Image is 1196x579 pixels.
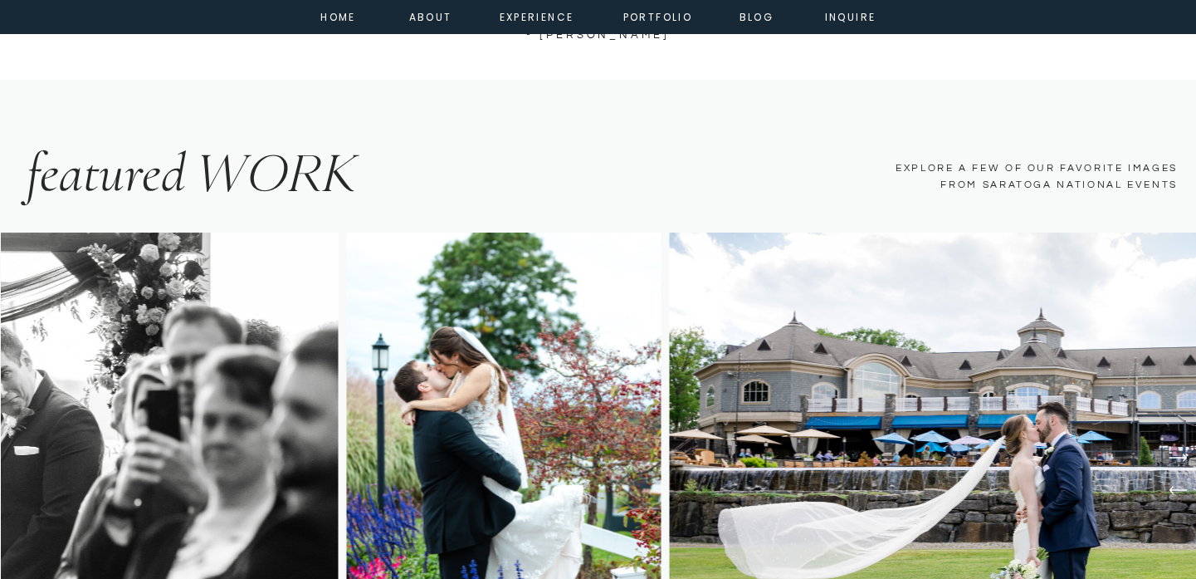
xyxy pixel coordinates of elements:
a: about [409,8,447,23]
i: WORK [193,140,354,206]
i: featured [27,140,185,206]
a: experience [500,8,567,23]
h3: Explore a few of our favorite images from saratoga national events [895,160,1178,189]
a: portfolio [622,8,694,23]
a: Blog [727,8,787,23]
a: inquire [821,8,881,23]
a: home [316,8,361,23]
